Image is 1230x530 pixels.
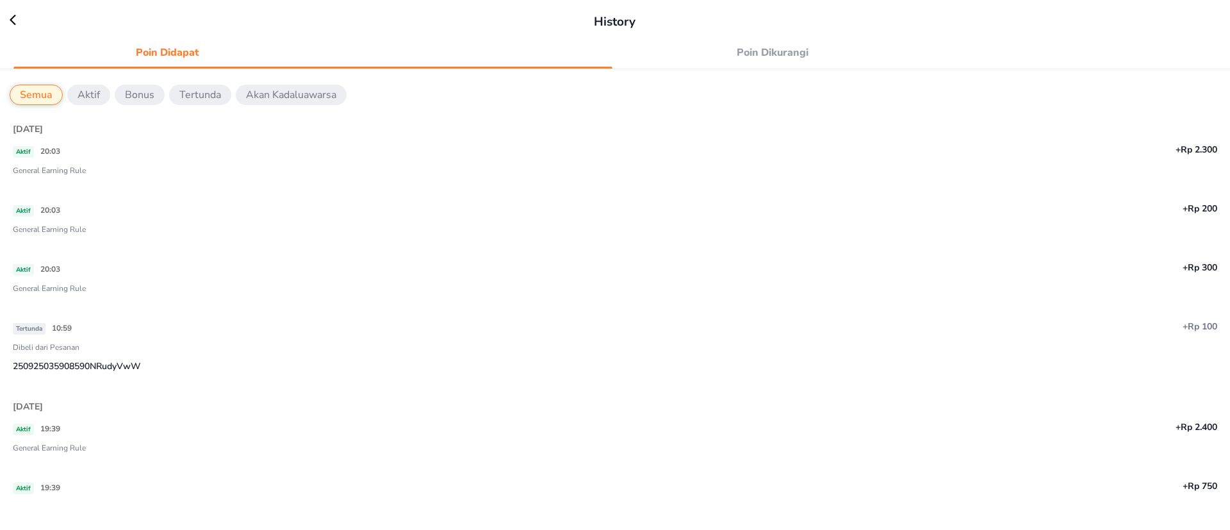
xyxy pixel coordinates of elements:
button: Bonus [115,85,165,105]
p: Dibeli dari Pesanan [13,342,1217,360]
p: +Rp 2.300 [716,143,1217,156]
span: Tertunda [13,323,45,335]
a: Poin Dikurangi [619,42,1217,64]
p: General Earning Rule [13,442,1217,460]
button: Aktif [67,85,110,105]
span: 20:03 [40,146,60,156]
span: Aktif [13,205,34,217]
span: 20:03 [40,264,60,274]
span: Aktif [13,483,34,494]
p: +Rp 100 [716,320,1217,333]
span: 20:03 [40,205,60,215]
p: Tertunda [179,87,221,103]
span: Poin Didapat [21,44,313,62]
span: [DATE] [13,401,43,413]
a: Poin Didapat [13,42,611,64]
p: General Earning Rule [13,224,1217,242]
p: +Rp 750 [716,479,1217,493]
p: 250925035908590NRudyVwW [13,360,1217,373]
button: Semua [10,85,63,105]
p: Bonus [125,87,154,103]
span: [DATE] [13,123,43,135]
span: 10:59 [52,323,72,333]
p: General Earning Rule [13,165,1217,183]
span: Aktif [13,264,34,276]
p: Akan Kadaluawarsa [246,87,336,103]
p: Aktif [78,87,100,103]
span: 19:39 [40,483,60,493]
p: +Rp 200 [716,202,1217,215]
p: Semua [20,87,53,103]
span: 19:39 [40,424,60,434]
p: History [594,13,635,31]
p: +Rp 300 [716,261,1217,274]
p: General Earning Rule [13,283,1217,301]
span: Aktif [13,146,34,158]
button: Akan Kadaluawarsa [236,85,347,105]
div: loyalty history tabs [10,38,1220,64]
span: Aktif [13,424,34,435]
button: Tertunda [169,85,231,105]
span: Poin Dikurangi [627,44,919,62]
p: +Rp 2.400 [716,420,1217,434]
